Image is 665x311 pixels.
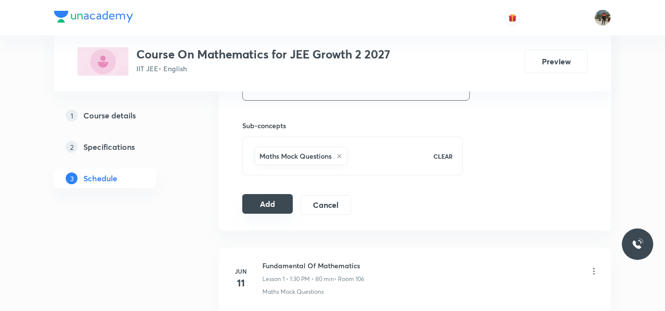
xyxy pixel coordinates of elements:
[83,110,136,121] h5: Course details
[262,275,334,283] p: Lesson 1 • 1:30 PM • 80 min
[242,194,293,214] button: Add
[66,141,77,153] p: 2
[262,287,324,296] p: Maths Mock Questions
[136,63,390,74] p: IIT JEE • English
[505,10,520,26] button: avatar
[259,151,332,161] h6: Maths Mock Questions
[54,11,133,25] a: Company Logo
[262,260,364,271] h6: Fundamental Of Mathematics
[77,47,128,76] img: F44BC7F9-23C2-420E-BA24-8B908DA13567_plus.png
[83,141,135,153] h5: Specifications
[334,275,364,283] p: • Room 106
[594,9,611,26] img: Shrikanth Reddy
[231,267,251,276] h6: Jun
[242,120,463,131] h6: Sub-concepts
[231,276,251,290] h4: 11
[136,47,390,61] h3: Course On Mathematics for JEE Growth 2 2027
[434,152,453,161] p: CLEAR
[525,50,588,73] button: Preview
[83,172,117,184] h5: Schedule
[66,172,77,184] p: 3
[632,238,643,250] img: ttu
[301,195,351,215] button: Cancel
[54,137,187,157] a: 2Specifications
[54,11,133,23] img: Company Logo
[66,110,77,121] p: 1
[508,13,517,22] img: avatar
[54,106,187,125] a: 1Course details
